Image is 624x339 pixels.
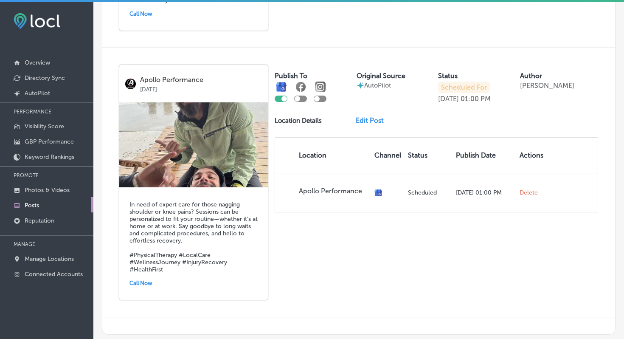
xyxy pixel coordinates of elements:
img: logo [125,79,136,89]
p: Reputation [25,217,54,224]
p: AutoPilot [364,82,391,89]
th: Actions [516,138,547,173]
label: Author [520,72,542,80]
img: autopilot-icon [357,82,364,89]
p: Photos & Videos [25,186,70,194]
p: [DATE] [438,95,459,103]
th: Publish Date [453,138,516,173]
p: Posts [25,202,39,209]
a: Edit Post [356,116,391,124]
th: Channel [371,138,405,173]
img: 17513308914f4e12a4-be2e-4e62-a55e-d7f8c86781fe_2023-11-27.jpg [119,102,268,187]
p: Apollo Performance [140,76,262,84]
p: Directory Sync [25,74,65,82]
label: Publish To [275,72,307,80]
th: Status [405,138,453,173]
label: Original Source [357,72,405,80]
p: [DATE] [140,84,262,93]
p: 01:00 PM [461,95,491,103]
p: Visibility Score [25,123,64,130]
p: Connected Accounts [25,271,83,278]
label: Status [438,72,458,80]
p: Scheduled [408,189,449,196]
p: GBP Performance [25,138,74,145]
span: Delete [520,189,538,197]
p: Scheduled For [438,82,490,93]
p: Overview [25,59,50,66]
p: Location Details [275,117,322,124]
th: Location [275,138,371,173]
p: [PERSON_NAME] [520,82,574,90]
img: fda3e92497d09a02dc62c9cd864e3231.png [14,13,60,29]
p: Keyword Rankings [25,153,74,161]
p: [DATE] 01:00 PM [456,189,513,196]
p: Manage Locations [25,255,74,263]
h5: In need of expert care for those nagging shoulder or knee pains? Sessions can be personalized to ... [129,201,258,273]
p: Apollo Performance [299,187,368,195]
p: AutoPilot [25,90,50,97]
